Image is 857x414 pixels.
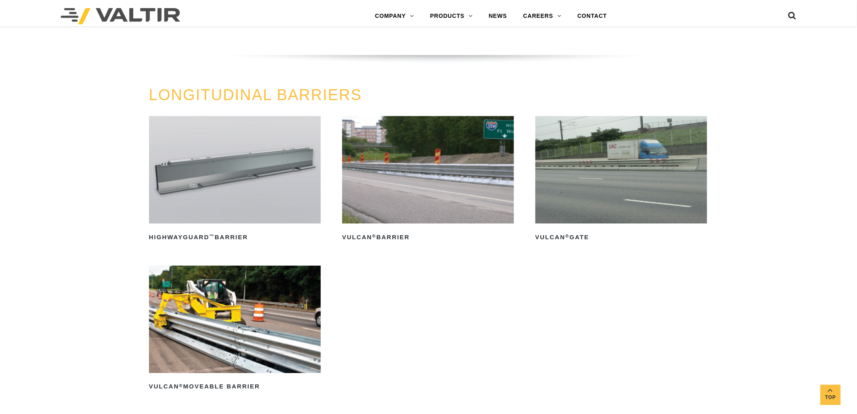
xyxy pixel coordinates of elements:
[149,380,321,393] h2: Vulcan Moveable Barrier
[515,8,569,24] a: CAREERS
[535,231,708,244] h2: Vulcan Gate
[481,8,515,24] a: NEWS
[342,231,514,244] h2: Vulcan Barrier
[149,266,321,393] a: Vulcan®Moveable Barrier
[367,8,422,24] a: COMPANY
[179,383,183,388] sup: ®
[61,8,180,24] img: Valtir
[149,116,321,244] a: HighwayGuard™Barrier
[149,86,362,103] a: LONGITUDINAL BARRIERS
[821,385,841,405] a: Top
[149,231,321,244] h2: HighwayGuard Barrier
[372,234,376,238] sup: ®
[422,8,481,24] a: PRODUCTS
[342,116,514,244] a: Vulcan®Barrier
[821,393,841,402] span: Top
[569,8,615,24] a: CONTACT
[209,234,215,238] sup: ™
[535,116,708,244] a: Vulcan®Gate
[565,234,569,238] sup: ®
